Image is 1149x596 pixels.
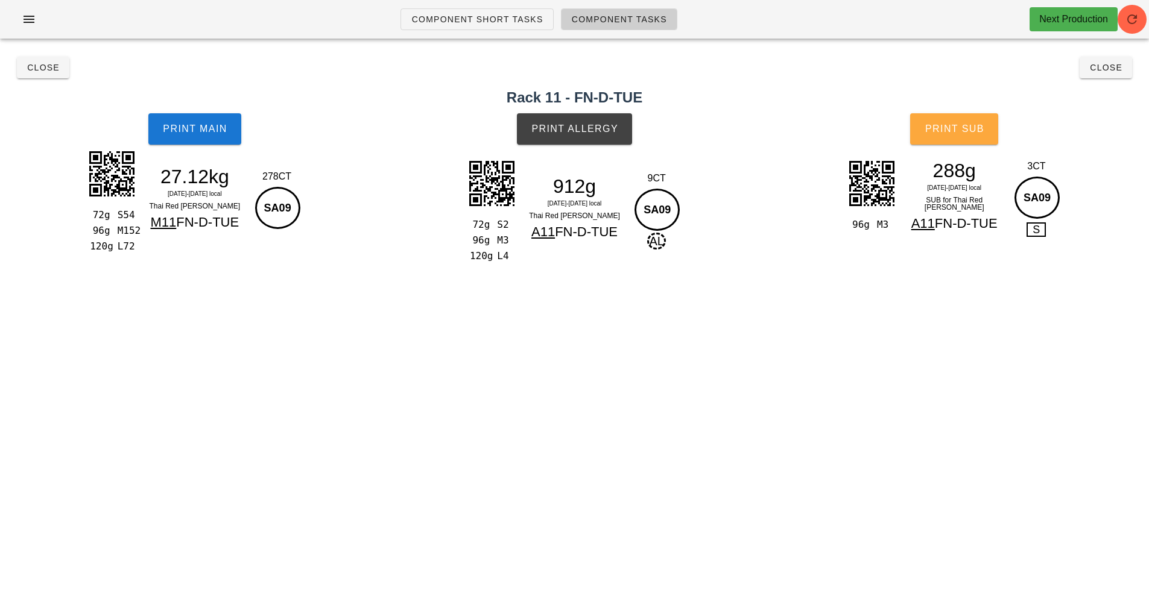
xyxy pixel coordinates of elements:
[555,224,618,239] span: FN-D-TUE
[17,57,69,78] button: Close
[522,177,627,195] div: 912g
[927,184,981,191] span: [DATE]-[DATE] local
[142,200,247,212] div: Thai Red [PERSON_NAME]
[531,224,555,239] span: A11
[1027,222,1046,237] span: S
[87,207,112,223] div: 72g
[492,217,517,233] div: S2
[910,113,998,145] button: Print Sub
[1011,159,1062,174] div: 3CT
[411,14,543,24] span: Component Short Tasks
[1039,12,1108,27] div: Next Production
[148,113,241,145] button: Print Main
[142,168,247,186] div: 27.12kg
[492,248,517,264] div: L4
[902,194,1007,213] div: SUB for Thai Red [PERSON_NAME]
[841,153,902,213] img: atU5bqDml+qs3HZ4gKgUw7aolQ7UlJJGuqvZFoZWcI2YTYTNRyNbtUHwIEPNkQUd8uQ0jEx+aeArdK1r2t8imiQIAQlRZtAmR...
[162,124,227,134] span: Print Main
[113,207,138,223] div: S54
[548,200,602,207] span: [DATE]-[DATE] local
[571,14,667,24] span: Component Tasks
[176,215,239,230] span: FN-D-TUE
[150,215,176,230] span: M11
[467,217,492,233] div: 72g
[872,217,897,233] div: M3
[467,248,492,264] div: 120g
[631,171,682,186] div: 9CT
[27,63,60,72] span: Close
[561,8,677,30] a: Component Tasks
[467,233,492,248] div: 96g
[252,169,302,184] div: 278CT
[522,210,627,222] div: Thai Red [PERSON_NAME]
[168,190,222,197] span: [DATE]-[DATE] local
[81,143,142,204] img: jm2APv97ZxUAAAAASUVORK5CYII=
[113,239,138,254] div: L72
[925,124,984,134] span: Print Sub
[517,113,632,145] button: Print Allergy
[400,8,553,30] a: Component Short Tasks
[911,216,935,231] span: A11
[902,162,1007,180] div: 288g
[647,233,665,249] span: AL
[635,189,680,231] div: SA09
[1014,177,1060,219] div: SA09
[461,153,522,213] img: Qip+Zq7FVzthLivNyZ41Ww1YlOHVC6lGlbVgh5RUDdLFFI033XxDCxpZAuVSTPN+raORgGyDkEopA5bLcyh5At2OYeCiFz2G5...
[7,87,1142,108] h2: Rack 11 - FN-D-TUE
[1080,57,1132,78] button: Close
[87,239,112,254] div: 120g
[492,233,517,248] div: M3
[113,223,138,239] div: M152
[935,216,998,231] span: FN-D-TUE
[847,217,872,233] div: 96g
[87,223,112,239] div: 96g
[255,187,300,229] div: SA09
[1089,63,1122,72] span: Close
[531,124,618,134] span: Print Allergy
